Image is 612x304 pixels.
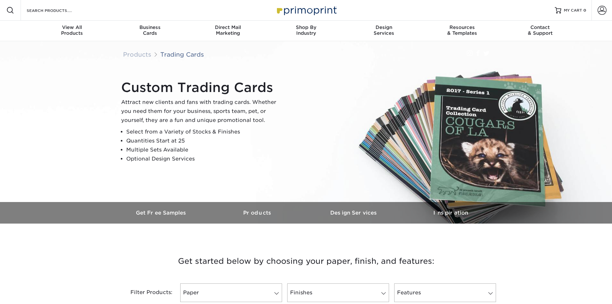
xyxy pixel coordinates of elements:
a: Features [394,283,496,302]
div: Cards [111,24,189,36]
div: & Support [501,24,579,36]
div: Marketing [189,24,267,36]
a: Resources& Templates [423,21,501,41]
span: Business [111,24,189,30]
h3: Products [210,210,306,216]
h3: Design Services [306,210,403,216]
a: DesignServices [345,21,423,41]
div: Filter Products: [113,283,178,302]
h3: Inspiration [403,210,499,216]
span: View All [33,24,111,30]
a: Inspiration [403,202,499,224]
li: Quantities Start at 25 [126,136,282,145]
span: 0 [583,8,586,13]
a: Contact& Support [501,21,579,41]
a: Design Services [306,202,403,224]
a: View AllProducts [33,21,111,41]
li: Select from a Variety of Stocks & Finishes [126,127,282,136]
a: Finishes [287,283,389,302]
a: BusinessCards [111,21,189,41]
a: Get Free Samples [113,202,210,224]
p: Attract new clients and fans with trading cards. Whether you need them for your business, sports ... [121,98,282,125]
li: Multiple Sets Available [126,145,282,154]
span: Direct Mail [189,24,267,30]
span: MY CART [564,8,582,13]
h3: Get Free Samples [113,210,210,216]
span: Resources [423,24,501,30]
img: Primoprint [274,3,338,17]
a: Trading Cards [160,51,204,58]
li: Optional Design Services [126,154,282,163]
h1: Custom Trading Cards [121,80,282,95]
span: Shop By [267,24,345,30]
div: Products [33,24,111,36]
div: & Templates [423,24,501,36]
a: Direct MailMarketing [189,21,267,41]
a: Paper [180,283,282,302]
input: SEARCH PRODUCTS..... [26,6,89,14]
span: Design [345,24,423,30]
a: Shop ByIndustry [267,21,345,41]
a: Products [210,202,306,224]
div: Services [345,24,423,36]
div: Industry [267,24,345,36]
h3: Get started below by choosing your paper, finish, and features: [118,247,494,276]
span: Contact [501,24,579,30]
a: Products [123,51,151,58]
